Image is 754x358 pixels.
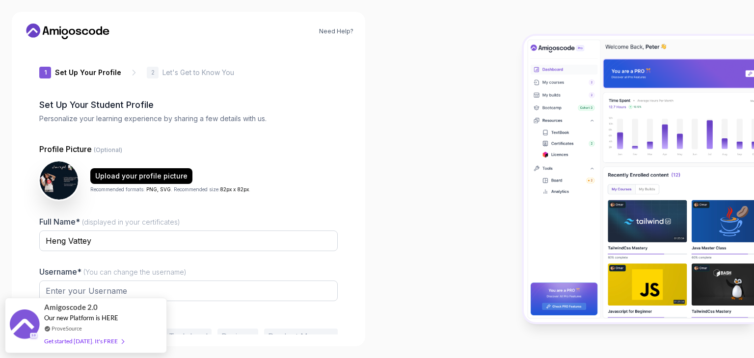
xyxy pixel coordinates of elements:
[220,186,249,192] span: 82px x 82px
[94,146,122,153] span: (Optional)
[162,68,234,77] p: Let's Get to Know You
[44,70,47,76] p: 1
[39,98,338,112] h2: Set Up Your Student Profile
[44,314,118,322] span: Our new Platform is HERE
[90,186,250,193] p: Recommended formats: . Recommended size: .
[39,267,187,277] label: Username*
[83,268,187,276] span: (You can change the username)
[39,316,338,326] p: Job Title*
[319,27,353,35] a: Need Help?
[264,329,338,344] button: Product Manager
[40,161,78,200] img: user profile image
[146,186,171,192] span: PNG, SVG
[151,70,155,76] p: 2
[10,309,39,341] img: provesource social proof notification image
[95,171,188,181] div: Upload your profile picture
[39,281,338,301] input: Enter your Username
[52,324,82,332] a: ProveSource
[39,114,338,124] p: Personalize your learning experience by sharing a few details with us.
[524,36,754,322] img: Amigoscode Dashboard
[44,335,124,347] div: Get started [DATE]. It's FREE
[90,168,192,184] button: Upload your profile picture
[39,143,338,155] p: Profile Picture
[55,68,121,77] p: Set Up Your Profile
[44,302,98,313] span: Amigoscode 2.0
[39,217,180,227] label: Full Name*
[165,329,212,344] button: Tech Lead
[82,218,180,226] span: (displayed in your certificates)
[24,24,112,39] a: Home link
[217,329,258,344] button: Designer
[39,230,338,251] input: Enter your Full Name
